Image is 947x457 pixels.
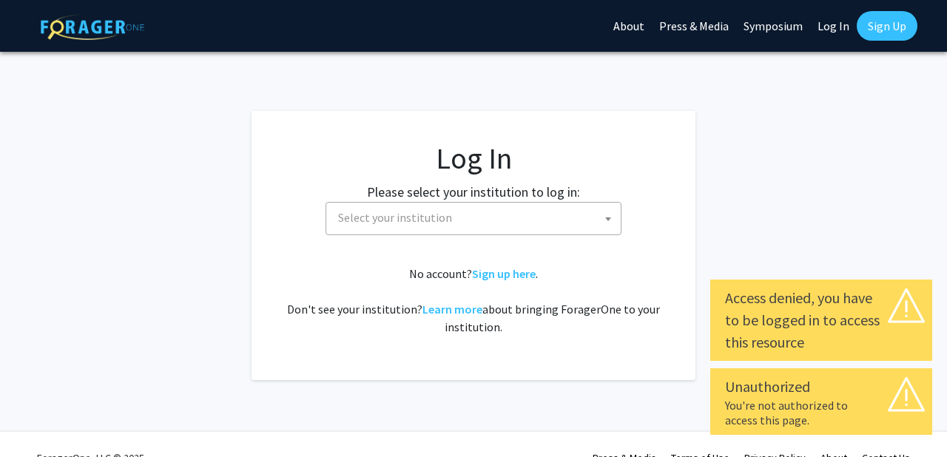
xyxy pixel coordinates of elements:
div: Access denied, you have to be logged in to access this resource [725,287,917,353]
div: You're not authorized to access this page. [725,398,917,427]
span: Select your institution [326,202,621,235]
a: Sign up here [472,266,536,281]
img: ForagerOne Logo [41,14,144,40]
label: Please select your institution to log in: [367,182,580,202]
div: Unauthorized [725,376,917,398]
span: Select your institution [338,210,452,225]
a: Learn more about bringing ForagerOne to your institution [422,302,482,316]
span: Select your institution [332,203,621,233]
h1: Log In [281,141,666,176]
div: No account? . Don't see your institution? about bringing ForagerOne to your institution. [281,265,666,336]
a: Sign Up [857,11,917,41]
